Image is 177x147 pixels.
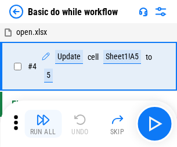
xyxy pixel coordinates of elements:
div: Run All [30,128,56,135]
div: Basic do while workflow [28,6,118,17]
span: # 4 [28,62,37,71]
button: Run All [24,110,62,138]
div: Skip [110,128,125,135]
button: Skip [99,110,136,138]
img: Settings menu [154,5,168,19]
div: 5 [44,69,53,83]
img: Skip [110,113,124,127]
div: to [146,53,152,62]
span: open.xlsx [16,27,47,37]
div: Update [55,50,83,64]
div: cell [88,53,99,62]
img: Support [139,7,148,16]
img: Main button [145,114,164,133]
img: Back [9,5,23,19]
div: Sheet1!A5 [103,50,141,64]
img: Run All [36,113,50,127]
